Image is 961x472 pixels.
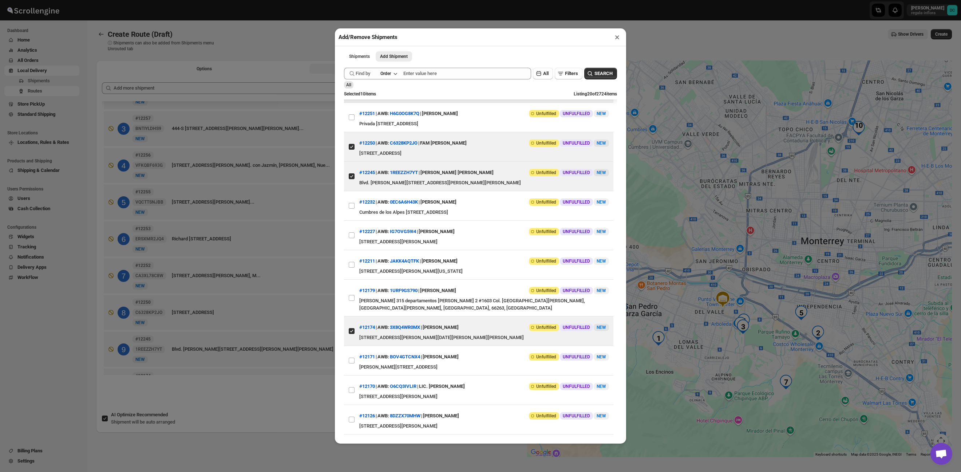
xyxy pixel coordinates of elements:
span: Unfulfilled [536,383,556,389]
button: C6328KP2JO [390,140,418,146]
button: #12171 [359,354,375,359]
button: 1REEZZH7YT [390,170,418,175]
div: | | [359,107,458,120]
div: [PERSON_NAME] [423,321,459,334]
div: [PERSON_NAME] [420,284,456,297]
span: AWB: [377,383,389,390]
div: [PERSON_NAME][STREET_ADDRESS] [359,363,609,371]
div: [PERSON_NAME] [420,196,456,209]
button: IG7OVG59I4 [390,229,416,234]
button: O6CQ3IVLIR [390,383,416,389]
span: UNFULFILLED [563,170,590,176]
div: [STREET_ADDRESS][PERSON_NAME][US_STATE] [359,268,609,275]
button: #12170 [359,383,375,389]
span: NEW [597,354,606,359]
span: Shipments [349,54,370,59]
div: [STREET_ADDRESS][PERSON_NAME] [359,393,609,400]
span: NEW [597,170,606,175]
span: AWB: [377,228,389,235]
span: UNFULFILLED [563,199,590,205]
button: #12232 [359,199,375,205]
div: [STREET_ADDRESS][PERSON_NAME][DATE][PERSON_NAME][PERSON_NAME] [359,334,609,341]
div: | | [359,137,467,150]
span: NEW [597,413,606,418]
span: Unfulfilled [536,324,556,330]
span: Unfulfilled [536,413,556,419]
div: [PERSON_NAME] 315 departamentos [PERSON_NAME] 2 #1603 Col. [GEOGRAPHIC_DATA][PERSON_NAME], [GEOGR... [359,297,609,312]
span: Unfulfilled [536,111,556,117]
span: AWB: [377,198,389,206]
span: UNFULFILLED [563,413,590,419]
div: [STREET_ADDRESS] [359,150,609,157]
span: Listing 20 of 2724 items [574,91,617,97]
span: AWB: [377,412,389,420]
span: AWB: [377,287,389,294]
button: #12251 [359,111,375,116]
span: NEW [597,325,606,330]
span: NEW [597,229,606,234]
button: #12250 [359,140,375,146]
button: Order [376,68,401,79]
button: #12179 [359,288,375,293]
span: AWB: [377,353,389,361]
div: [PERSON_NAME] [422,255,458,268]
span: All [543,71,549,76]
div: [STREET_ADDRESS][PERSON_NAME] [359,238,609,245]
div: Privada [STREET_ADDRESS] [359,120,609,127]
button: #12227 [359,229,375,234]
span: NEW [597,384,606,389]
div: | | [359,380,465,393]
span: AWB: [377,110,389,117]
span: All [346,82,351,87]
button: Filters [555,68,582,79]
span: NEW [597,111,606,116]
span: Unfulfilled [536,258,556,264]
span: UNFULFILLED [563,288,590,294]
span: AWB: [377,257,389,265]
button: BOV4GTCNX4 [390,354,420,359]
button: JAKK4AQTFK [390,258,419,264]
span: AWB: [377,169,389,176]
div: | | [359,196,456,209]
button: #12174 [359,324,375,330]
div: [STREET_ADDRESS][PERSON_NAME] [359,422,609,430]
div: Selected Shipments [96,76,521,378]
input: Enter value here [403,68,531,79]
button: #12211 [359,258,375,264]
button: All [533,68,553,79]
div: | | [359,350,459,363]
div: | | [359,321,459,334]
div: | | [359,284,456,297]
h2: Add/Remove Shipments [339,34,398,41]
span: Unfulfilled [536,354,556,360]
div: [PERSON_NAME] [PERSON_NAME] [420,166,494,179]
button: #12126 [359,413,375,418]
div: Open chat [930,443,952,465]
span: UNFULFILLED [563,354,590,360]
span: Unfulfilled [536,229,556,235]
button: 0EC6A6H43K [390,199,418,205]
div: Blvd. [PERSON_NAME][STREET_ADDRESS][PERSON_NAME][PERSON_NAME] [359,179,609,186]
div: | | [359,409,459,422]
div: FAM [PERSON_NAME] [420,137,467,150]
div: LIC. [PERSON_NAME] [419,380,465,393]
span: Filters [565,71,578,76]
span: NEW [597,200,606,205]
span: UNFULFILLED [563,383,590,389]
span: AWB: [377,139,389,147]
span: Unfulfilled [536,199,556,205]
button: 8DZZX70MHW [390,413,420,418]
span: UNFULFILLED [563,140,590,146]
div: [PERSON_NAME] [422,107,458,120]
div: Cumbres de los Alpes [STREET_ADDRESS] [359,209,609,216]
div: | | [359,255,458,268]
button: 3X8Q4WR0MX [390,324,420,330]
span: UNFULFILLED [563,111,590,117]
button: #12245 [359,170,375,175]
span: Add Shipment [380,54,408,59]
span: NEW [597,141,606,146]
button: 1URF9GS790 [390,288,418,293]
span: Find by [356,70,370,77]
span: SEARCH [594,70,613,77]
span: UNFULFILLED [563,324,590,330]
